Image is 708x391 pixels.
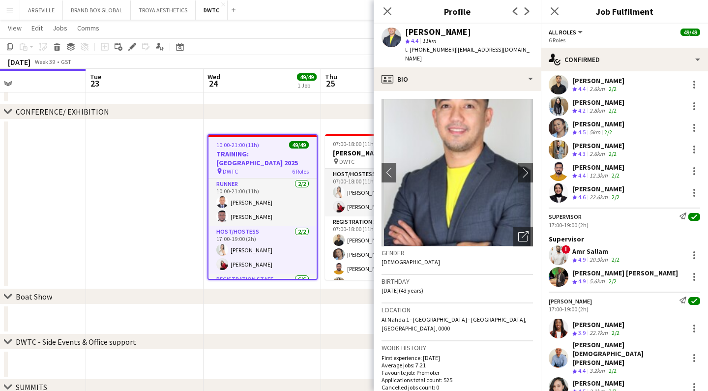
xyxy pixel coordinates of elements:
[223,168,238,175] span: DWTC
[609,367,617,374] app-skills-label: 2/2
[578,172,586,179] span: 4.4
[578,329,586,336] span: 3.9
[513,227,533,246] div: Open photos pop-in
[588,193,610,202] div: 22.6km
[612,193,619,201] app-skills-label: 2/2
[325,134,435,280] app-job-card: 07:00-18:00 (11h)49/49[PERSON_NAME] 2025 DWTC6 RolesHost/Hostess2/207:00-18:00 (11h)[PERSON_NAME]...
[16,292,52,301] div: Boat Show
[333,140,376,148] span: 07:00-18:00 (11h)
[578,107,586,114] span: 4.2
[324,78,337,89] span: 25
[572,163,624,172] div: [PERSON_NAME]
[572,379,624,388] div: [PERSON_NAME]
[208,274,317,379] app-card-role: Registration Staff6/6
[549,29,584,36] button: All roles
[16,107,109,117] div: CONFERENCE/ EXHIBITION
[405,28,471,36] div: [PERSON_NAME]
[578,85,586,92] span: 4.4
[131,0,196,20] button: TROYA AESTHETICS
[382,99,533,246] img: Crew avatar or photo
[382,316,527,332] span: Al Nahda 1 - [GEOGRAPHIC_DATA] - [GEOGRAPHIC_DATA], [GEOGRAPHIC_DATA], 0000
[325,216,435,321] app-card-role: Registration Staff6/607:00-18:00 (11h)[PERSON_NAME][PERSON_NAME][PERSON_NAME][PERSON_NAME]
[374,67,541,91] div: Bio
[572,120,624,128] div: [PERSON_NAME]
[382,343,533,352] h3: Work history
[578,256,586,263] span: 4.9
[16,337,136,347] div: DWTC - Side Events & Office support
[609,150,617,157] app-skills-label: 2/2
[325,169,435,216] app-card-role: Host/Hostess2/207:00-18:00 (11h)[PERSON_NAME][PERSON_NAME]
[49,22,71,34] a: Jobs
[297,82,316,89] div: 1 Job
[32,58,57,65] span: Week 39
[578,367,586,374] span: 4.4
[680,29,700,36] span: 49/49
[8,24,22,32] span: View
[292,168,309,175] span: 6 Roles
[549,305,700,313] div: 17:00-19:00 (2h)
[53,24,67,32] span: Jobs
[588,150,607,158] div: 2.6km
[578,150,586,157] span: 4.3
[541,235,708,243] div: Supervisor
[8,57,30,67] div: [DATE]
[578,128,586,136] span: 4.5
[549,221,700,229] div: 17:00-19:00 (2h)
[405,46,456,53] span: t. [PHONE_NUMBER]
[578,193,586,201] span: 4.6
[208,150,317,167] h3: TRAINING: [GEOGRAPHIC_DATA] 2025
[297,73,317,81] span: 49/49
[588,85,607,93] div: 2.6km
[339,158,354,165] span: DWTC
[612,329,619,336] app-skills-label: 2/2
[588,277,607,286] div: 5.6km
[609,277,617,285] app-skills-label: 2/2
[420,37,438,44] span: 11km
[572,76,624,85] div: [PERSON_NAME]
[382,248,533,257] h3: Gender
[208,179,317,226] app-card-role: Runner2/210:00-21:00 (11h)[PERSON_NAME][PERSON_NAME]
[28,22,47,34] a: Edit
[588,128,602,137] div: 5km
[382,376,533,384] p: Applications total count: 525
[609,85,617,92] app-skills-label: 2/2
[382,361,533,369] p: Average jobs: 7.21
[382,384,533,391] p: Cancelled jobs count: 0
[549,298,592,305] div: [PERSON_NAME]
[207,134,318,280] app-job-card: 10:00-21:00 (11h)49/49TRAINING: [GEOGRAPHIC_DATA] 2025 DWTC6 RolesRunner2/210:00-21:00 (11h)[PERS...
[572,340,684,367] div: [PERSON_NAME][DEMOGRAPHIC_DATA] [PERSON_NAME]
[382,287,423,294] span: [DATE] (43 years)
[612,256,619,263] app-skills-label: 2/2
[572,269,678,277] div: [PERSON_NAME] [PERSON_NAME]
[541,48,708,71] div: Confirmed
[31,24,43,32] span: Edit
[578,277,586,285] span: 4.9
[382,369,533,376] p: Favourite job: Promoter
[572,98,624,107] div: [PERSON_NAME]
[604,128,612,136] app-skills-label: 2/2
[609,107,617,114] app-skills-label: 2/2
[549,36,700,44] div: 6 Roles
[4,22,26,34] a: View
[561,245,570,254] span: !
[196,0,228,20] button: DWTC
[90,72,101,81] span: Tue
[382,277,533,286] h3: Birthday
[216,141,259,149] span: 10:00-21:00 (11h)
[588,367,607,375] div: 3.2km
[588,172,610,180] div: 12.3km
[20,0,63,20] button: ARGEVILLE
[382,354,533,361] p: First experience: [DATE]
[612,172,619,179] app-skills-label: 2/2
[572,141,624,150] div: [PERSON_NAME]
[572,184,624,193] div: [PERSON_NAME]
[325,149,435,157] h3: [PERSON_NAME] 2025
[549,29,576,36] span: All roles
[382,258,440,266] span: [DEMOGRAPHIC_DATA]
[88,78,101,89] span: 23
[63,0,131,20] button: BRAND BOX GLOBAL
[411,37,418,44] span: 4.4
[588,107,607,115] div: 2.8km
